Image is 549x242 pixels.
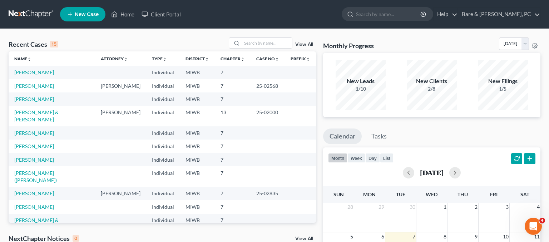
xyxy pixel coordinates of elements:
td: 7 [215,126,251,140]
a: Nameunfold_more [14,56,31,61]
a: [PERSON_NAME] [14,69,54,75]
span: 10 [502,232,509,241]
button: week [347,153,365,163]
span: 2 [474,203,478,211]
a: [PERSON_NAME] [14,157,54,163]
span: Fri [490,191,498,197]
td: Individual [146,66,180,79]
a: Client Portal [138,8,184,21]
a: [PERSON_NAME] ([PERSON_NAME]) [14,170,57,183]
a: [PERSON_NAME] & [PERSON_NAME] [14,217,59,230]
a: Districtunfold_more [186,56,209,61]
a: [PERSON_NAME] [14,204,54,210]
td: MIWB [180,214,215,234]
td: MIWB [180,166,215,187]
button: month [328,153,347,163]
td: 7 [215,200,251,213]
td: MIWB [180,126,215,140]
td: Individual [146,166,180,187]
span: Wed [426,191,437,197]
span: 5 [350,232,354,241]
a: [PERSON_NAME] [14,96,54,102]
a: Typeunfold_more [152,56,167,61]
i: unfold_more [205,57,209,61]
td: Individual [146,92,180,106]
i: unfold_more [27,57,31,61]
div: Recent Cases [9,40,58,49]
a: View All [295,42,313,47]
td: [PERSON_NAME] [95,106,146,126]
iframe: Intercom live chat [525,218,542,235]
i: unfold_more [306,57,310,61]
span: Sun [333,191,344,197]
td: Individual [146,153,180,166]
td: Individual [146,79,180,92]
span: 8 [443,232,447,241]
td: 7 [215,214,251,234]
span: 29 [378,203,385,211]
td: 25-02000 [251,106,285,126]
td: MIWB [180,66,215,79]
a: [PERSON_NAME] [14,130,54,136]
span: 9 [474,232,478,241]
div: 1/10 [336,85,386,92]
span: 30 [409,203,416,211]
td: MIWB [180,187,215,200]
td: 7 [215,140,251,153]
a: Tasks [365,128,393,144]
td: 7 [215,92,251,106]
td: MIWB [180,153,215,166]
td: Individual [146,187,180,200]
span: 4 [539,218,545,223]
td: 25-02835 [251,187,285,200]
a: [PERSON_NAME] [14,83,54,89]
div: New Clients [407,77,457,85]
i: unfold_more [163,57,167,61]
span: 6 [381,232,385,241]
a: Bare & [PERSON_NAME], PC [458,8,540,21]
td: Individual [146,200,180,213]
td: 25-02568 [251,79,285,92]
a: Case Nounfold_more [256,56,279,61]
td: [PERSON_NAME] [95,79,146,92]
div: New Filings [478,77,528,85]
td: 7 [215,153,251,166]
a: [PERSON_NAME] & [PERSON_NAME] [14,109,59,122]
span: Tue [396,191,405,197]
span: 28 [347,203,354,211]
span: 1 [443,203,447,211]
span: 11 [533,232,540,241]
a: Calendar [323,128,362,144]
td: 7 [215,66,251,79]
a: [PERSON_NAME] [14,143,54,149]
span: 3 [505,203,509,211]
div: 2/8 [407,85,457,92]
div: 15 [50,41,58,47]
a: Attorneyunfold_more [101,56,128,61]
a: [PERSON_NAME] [14,190,54,196]
input: Search by name... [242,38,292,48]
span: 7 [412,232,416,241]
button: list [380,153,394,163]
a: Prefixunfold_more [291,56,310,61]
h3: Monthly Progress [323,41,374,50]
span: Mon [363,191,376,197]
td: 7 [215,187,251,200]
td: MIWB [180,200,215,213]
span: Sat [520,191,529,197]
div: 1/5 [478,85,528,92]
td: MIWB [180,92,215,106]
td: MIWB [180,106,215,126]
td: MIWB [180,140,215,153]
span: New Case [75,12,99,17]
td: 7 [215,166,251,187]
div: New Leads [336,77,386,85]
a: Chapterunfold_more [221,56,245,61]
a: View All [295,236,313,241]
td: Individual [146,140,180,153]
td: Individual [146,126,180,140]
span: 4 [536,203,540,211]
button: day [365,153,380,163]
td: [PERSON_NAME] [95,187,146,200]
i: unfold_more [124,57,128,61]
